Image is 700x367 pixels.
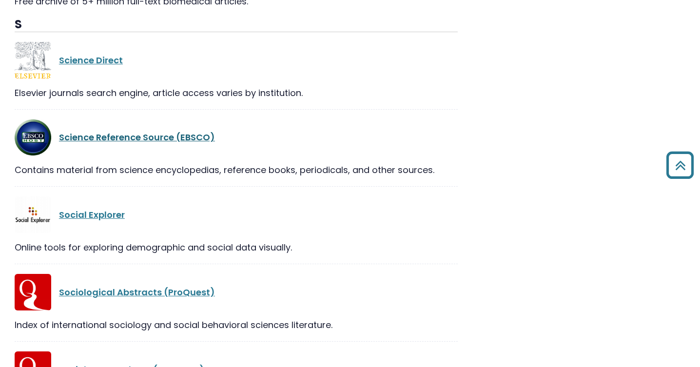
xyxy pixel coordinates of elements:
div: Index of international sociology and social behavioral sciences literature. [15,318,458,331]
div: Contains material from science encyclopedias, reference books, periodicals, and other sources. [15,163,458,176]
div: Elsevier journals search engine, article access varies by institution. [15,86,458,99]
h3: S [15,18,458,32]
a: Sociological Abstracts (ProQuest) [59,286,215,298]
a: Social Explorer [59,209,125,221]
a: Science Direct [59,54,123,66]
a: Back to Top [662,156,698,174]
div: Online tools for exploring demographic and social data visually. [15,241,458,254]
a: Science Reference Source (EBSCO) [59,131,215,143]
